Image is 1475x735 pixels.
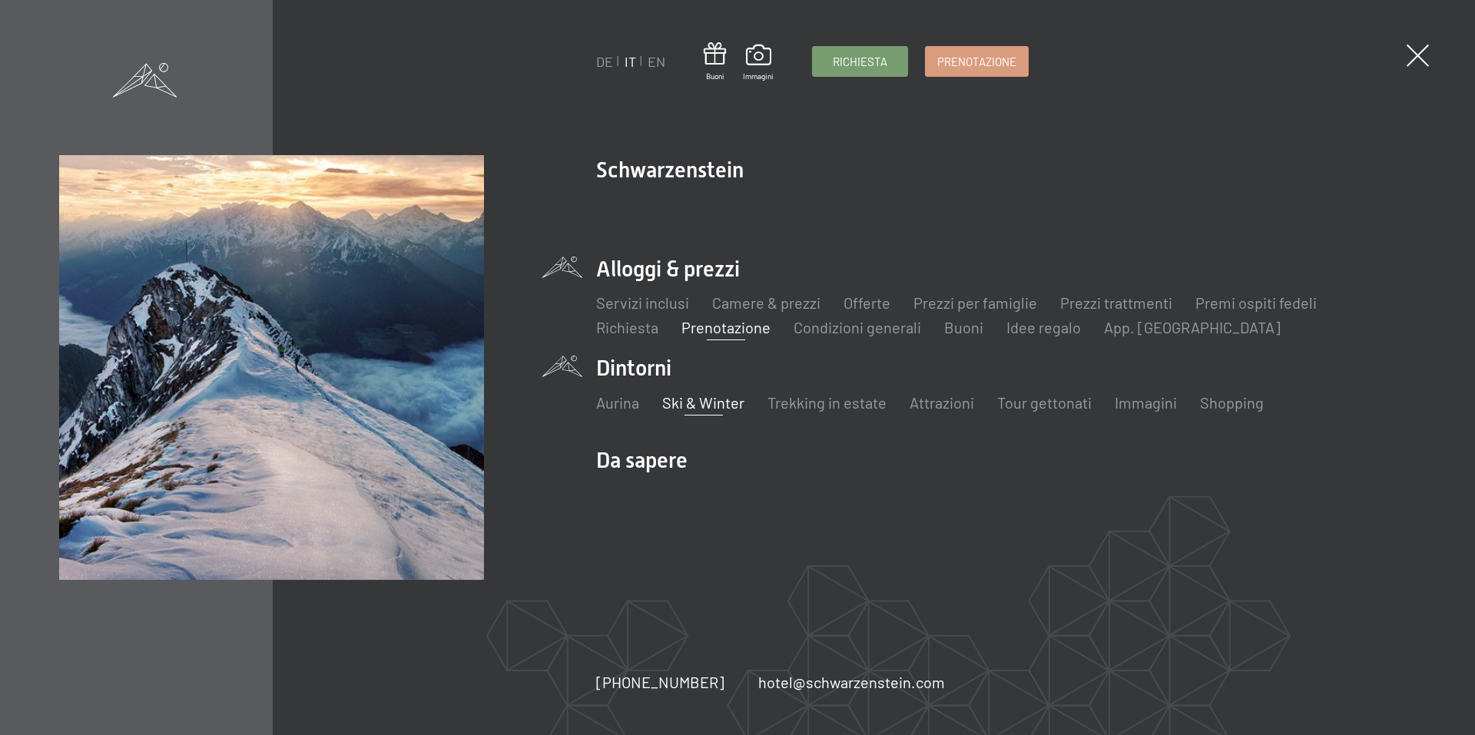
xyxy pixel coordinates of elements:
a: DE [596,53,613,70]
a: Shopping [1200,393,1264,412]
a: IT [625,53,636,70]
a: Tour gettonati [997,393,1092,412]
a: Attrazioni [910,393,974,412]
a: Idee regalo [1006,318,1081,336]
span: [PHONE_NUMBER] [596,673,724,691]
a: Immagini [743,45,774,81]
a: Condizioni generali [794,318,921,336]
a: Offerte [844,293,890,312]
a: Aurina [596,393,639,412]
a: Immagini [1115,393,1177,412]
span: Richiesta [833,54,887,70]
a: Trekking in estate [767,393,887,412]
a: hotel@schwarzenstein.com [758,671,945,693]
a: Prezzi trattmenti [1060,293,1172,312]
a: EN [648,53,665,70]
a: Servizi inclusi [596,293,689,312]
a: Prenotazione [926,47,1028,76]
a: Camere & prezzi [712,293,820,312]
span: Prenotazione [937,54,1016,70]
a: Richiesta [813,47,907,76]
a: Ski & Winter [662,393,744,412]
span: Immagini [743,71,774,81]
a: Premi ospiti fedeli [1195,293,1317,312]
a: Richiesta [596,318,658,336]
a: Prenotazione [681,318,771,336]
a: Prezzi per famiglie [913,293,1037,312]
a: App. [GEOGRAPHIC_DATA] [1104,318,1281,336]
a: Buoni [704,42,726,81]
span: Buoni [704,71,726,81]
a: Buoni [944,318,983,336]
a: [PHONE_NUMBER] [596,671,724,693]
